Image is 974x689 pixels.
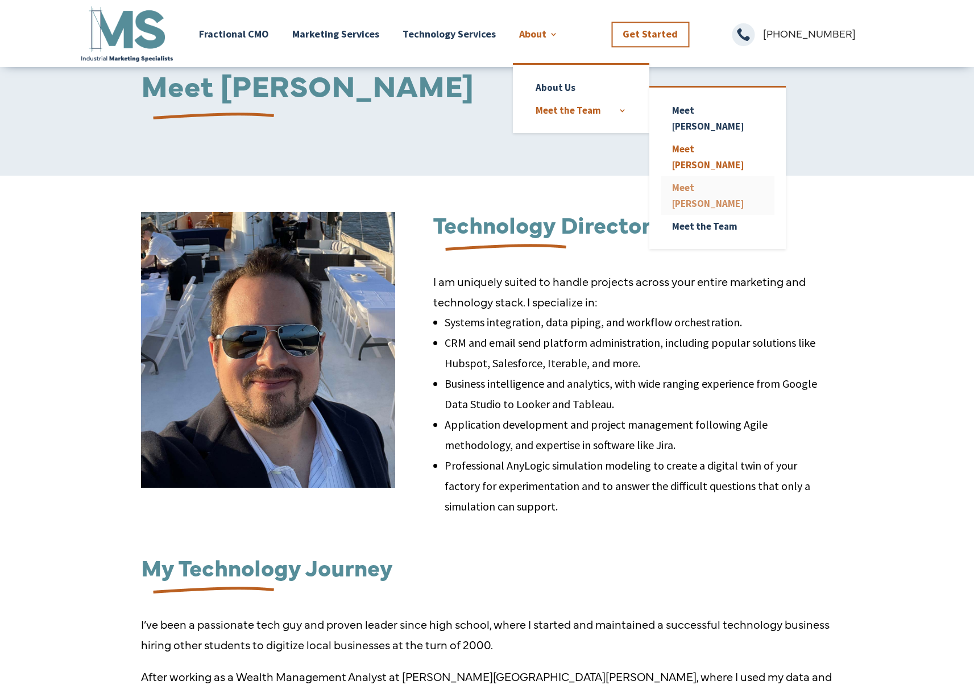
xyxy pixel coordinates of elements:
[763,23,895,44] p: [PHONE_NUMBER]
[141,212,395,488] img: Joe-technology-director
[445,414,833,455] li: Application development and project management following Agile methodology, and expertise in soft...
[524,76,638,99] a: About Us
[445,373,833,414] li: Business intelligence and analytics, with wide ranging experience from Google Data Studio to Look...
[519,4,558,64] a: About
[661,215,774,238] a: Meet the Team
[141,576,279,605] img: underline
[445,312,833,333] li: Systems integration, data piping, and workflow orchestration.
[433,212,833,241] h2: Technology Director
[524,99,638,122] a: Meet the Team
[141,69,833,105] h1: Meet [PERSON_NAME]
[141,614,833,666] p: I’ve been a passionate tech guy and proven leader since high school, where I started and maintain...
[445,333,833,373] li: CRM and email send platform administration, including popular solutions like Hubspot, Salesforce,...
[732,23,755,46] span: 
[661,176,774,215] a: Meet [PERSON_NAME]
[433,271,833,312] p: I am uniquely suited to handle projects across your entire marketing and technology stack. I spec...
[141,102,279,131] img: underline
[141,555,833,584] h2: My Technology Journey
[292,4,379,64] a: Marketing Services
[403,4,496,64] a: Technology Services
[445,455,833,517] li: Professional AnyLogic simulation modeling to create a digital twin of your factory for experiment...
[661,138,774,176] a: Meet [PERSON_NAME]
[433,234,571,263] img: underline
[199,4,269,64] a: Fractional CMO
[661,99,774,138] a: Meet [PERSON_NAME]
[611,22,689,47] a: Get Started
